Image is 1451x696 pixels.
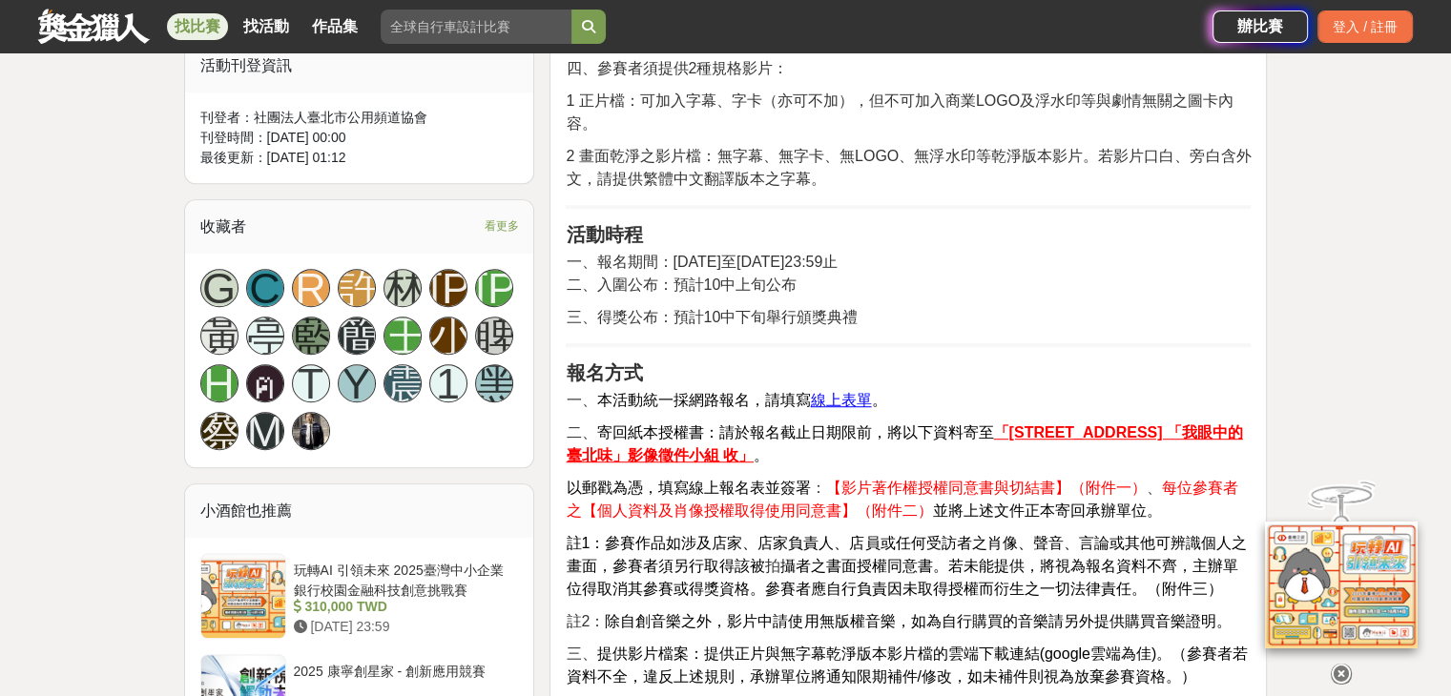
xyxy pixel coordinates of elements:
a: C [246,269,284,307]
div: 玩轉AI 引領未來 2025臺灣中小企業銀行校園金融科技創意挑戰賽 [294,561,511,597]
a: T [292,364,330,402]
div: 刊登時間： [DATE] 00:00 [200,128,519,148]
span: 本活動統一採網路報名，請填寫 [596,392,810,408]
span: 每位參賽者之【個人資料及肖像授權取得使用同意書】（附件二） [566,480,1237,519]
span: 收藏者 [200,218,246,235]
a: 許 [338,269,376,307]
a: 黃 [200,317,238,355]
a: 找比賽 [167,13,228,40]
a: 辦比賽 [1213,10,1308,43]
a: 找活動 [236,13,297,40]
span: 註1：參賽作品如涉及店家、店家負責人、店員或任何受訪者之肖像、聲音、言論或其他可辨識個人之畫面，參賽者須另行取得該被 [566,535,1246,574]
span: 四、參賽者須提供2種規格影片： [566,60,788,76]
strong: 活動時程 [566,224,642,245]
div: 小酒館也推薦 [185,484,534,538]
div: 活動刊登資訊 [185,39,534,92]
a: 線上表單 [810,393,871,408]
a: 1 [429,364,467,402]
img: Avatar [293,413,329,449]
span: 攝者之書面授權同意書。若未能提供，將視為報名資料不齊，主辦單位得取消其參賽或得獎資格。參賽者應自行負責因未取得授權而衍生之一切法律責任。（附件三） [566,558,1237,597]
span: 一、報名期間：[DATE]至[DATE]23:59止 [566,254,838,270]
span: 註2： [566,613,605,629]
div: [DATE] 23:59 [294,617,511,637]
a: 黑 [475,364,513,402]
a: M [246,412,284,450]
span: 以郵戳為憑，填寫線上報名表並簽署 [566,480,810,496]
img: d2146d9a-e6f6-4337-9592-8cefde37ba6b.png [1265,507,1418,634]
a: 作品集 [304,13,365,40]
u: 線上表單 [810,392,871,408]
span: 一、 [566,392,596,408]
span: 提供影片檔案：提供正片與無字幕乾淨版本影片檔的雲端下載連結(google雲端為佳)。（參賽者若資料不全，違反上述規則，承辦單位將通知限期補件/修改，如未補件則視為放棄參賽資格。） [566,645,1248,685]
a: Avatar [292,412,330,450]
a: ฅ [246,364,284,402]
span: 並將上述文件正本寄回承辦單位。 [932,502,1161,519]
div: 登入 / 註冊 [1317,10,1413,43]
span: ： [810,480,825,496]
span: 三、得獎公布：預計10中下旬舉行頒獎典禮 [566,309,858,325]
a: R [292,269,330,307]
div: 最後更新： [DATE] 01:12 [200,148,519,168]
span: 看更多 [484,215,518,236]
span: 2 畫面乾淨之影片檔：無字幕、無字卡、無LOGO、無浮水印等乾淨版本影片。若影片口白、旁白含外文，請提供繁體中文翻譯版本之字幕。 [566,148,1251,187]
span: 1 正片檔：可加入字幕、字卡（亦可不加），但不可加入商業LOGO及浮水印等與劇情無關之圖卡內容。 [566,92,1233,132]
span: 三、 [566,645,596,662]
div: 310,000 TWD [294,597,511,617]
a: 震 [383,364,422,402]
a: 睥 [475,317,513,355]
a: 玩轉AI 引領未來 2025臺灣中小企業銀行校園金融科技創意挑戰賽 310,000 TWD [DATE] 23:59 [200,553,519,639]
span: 。 [754,447,769,463]
span: 【影片著作權授權同意書與切結書】（附件一） [825,480,1146,496]
a: G [200,269,238,307]
div: 刊登者： 社團法人臺北市公用頻道協會 [200,108,519,128]
a: Y [338,364,376,402]
a: 蔡 [200,412,238,450]
a: 林 [383,269,422,307]
span: 、 [1146,480,1161,496]
input: 全球自行車設計比賽 [381,10,571,44]
a: 簡 [338,317,376,355]
strong: 報名方式 [566,362,642,383]
a: H [200,364,238,402]
span: 拍 [764,558,779,574]
a: 小 [429,317,467,355]
a: 王 [383,317,422,355]
a: [PERSON_NAME] [475,269,513,307]
span: 寄回紙本授權書：請於報名截止日期限前，將以下資料寄至 [596,424,993,440]
span: 。 [871,392,886,408]
a: [PERSON_NAME] [429,269,467,307]
u: 「[STREET_ADDRESS] 「我眼中的臺北味」影像徵件小組 收」 [566,424,1242,463]
span: 除自創音樂之外，影片中請使用無版權音樂，如為自行購買的音樂請另外提供購買音樂證明。 [605,613,1231,629]
span: 二、入圍公布：預計10中上旬公布 [566,276,797,293]
a: 藍 [292,317,330,355]
a: 亭 [246,317,284,355]
span: 二、 [566,424,596,440]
